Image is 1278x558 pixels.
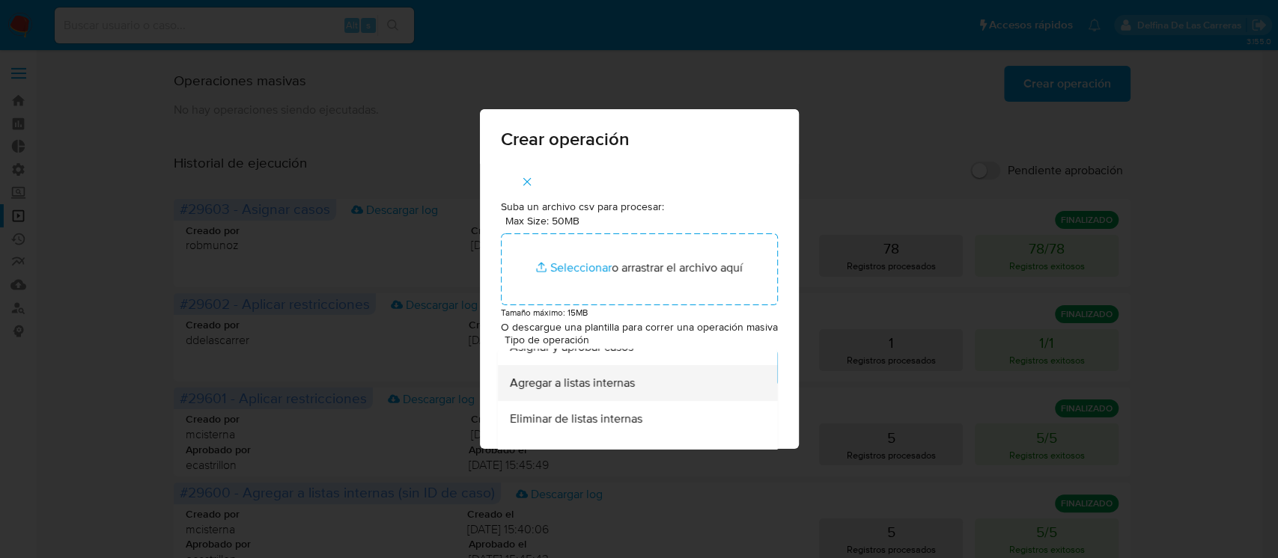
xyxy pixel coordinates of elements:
span: Eliminar de listas internas [509,412,642,427]
p: O descargue una plantilla para correr una operación masiva [501,320,778,335]
span: Crear operación [501,130,778,148]
span: Agregar a listas internas (sin ID de caso) [509,448,716,463]
span: Asignar y aprobar casos [509,340,633,355]
p: Suba un archivo csv para procesar: [501,200,778,215]
label: Max Size: 50MB [505,214,579,227]
span: Agregar a listas internas [509,376,634,391]
span: Tipo de operación [505,334,782,345]
small: Tamaño máximo: 15MB [501,306,588,319]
